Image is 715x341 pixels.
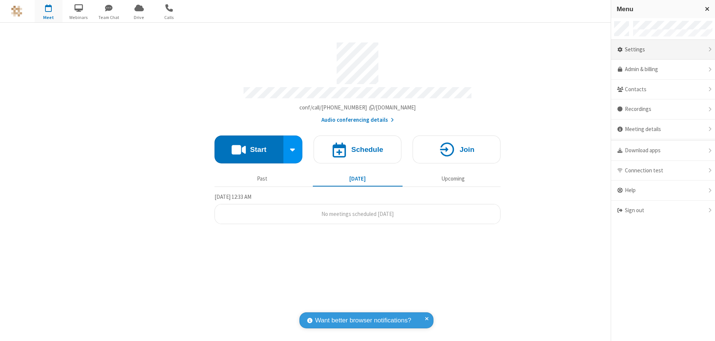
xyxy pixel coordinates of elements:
[460,146,474,153] h4: Join
[611,80,715,100] div: Contacts
[611,119,715,140] div: Meeting details
[35,14,63,21] span: Meet
[299,103,416,112] button: Copy my meeting room linkCopy my meeting room link
[413,136,500,163] button: Join
[611,40,715,60] div: Settings
[313,172,403,186] button: [DATE]
[315,316,411,325] span: Want better browser notifications?
[125,14,153,21] span: Drive
[351,146,383,153] h4: Schedule
[283,136,303,163] div: Start conference options
[214,192,500,224] section: Today's Meetings
[214,37,500,124] section: Account details
[611,161,715,181] div: Connection test
[95,14,123,21] span: Team Chat
[617,6,698,13] h3: Menu
[611,141,715,161] div: Download apps
[65,14,93,21] span: Webinars
[321,116,394,124] button: Audio conferencing details
[214,136,283,163] button: Start
[611,60,715,80] a: Admin & billing
[321,210,394,217] span: No meetings scheduled [DATE]
[11,6,22,17] img: QA Selenium DO NOT DELETE OR CHANGE
[611,99,715,119] div: Recordings
[250,146,266,153] h4: Start
[217,172,307,186] button: Past
[214,193,251,200] span: [DATE] 12:33 AM
[408,172,498,186] button: Upcoming
[155,14,183,21] span: Calls
[299,104,416,111] span: Copy my meeting room link
[611,201,715,220] div: Sign out
[611,181,715,201] div: Help
[314,136,401,163] button: Schedule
